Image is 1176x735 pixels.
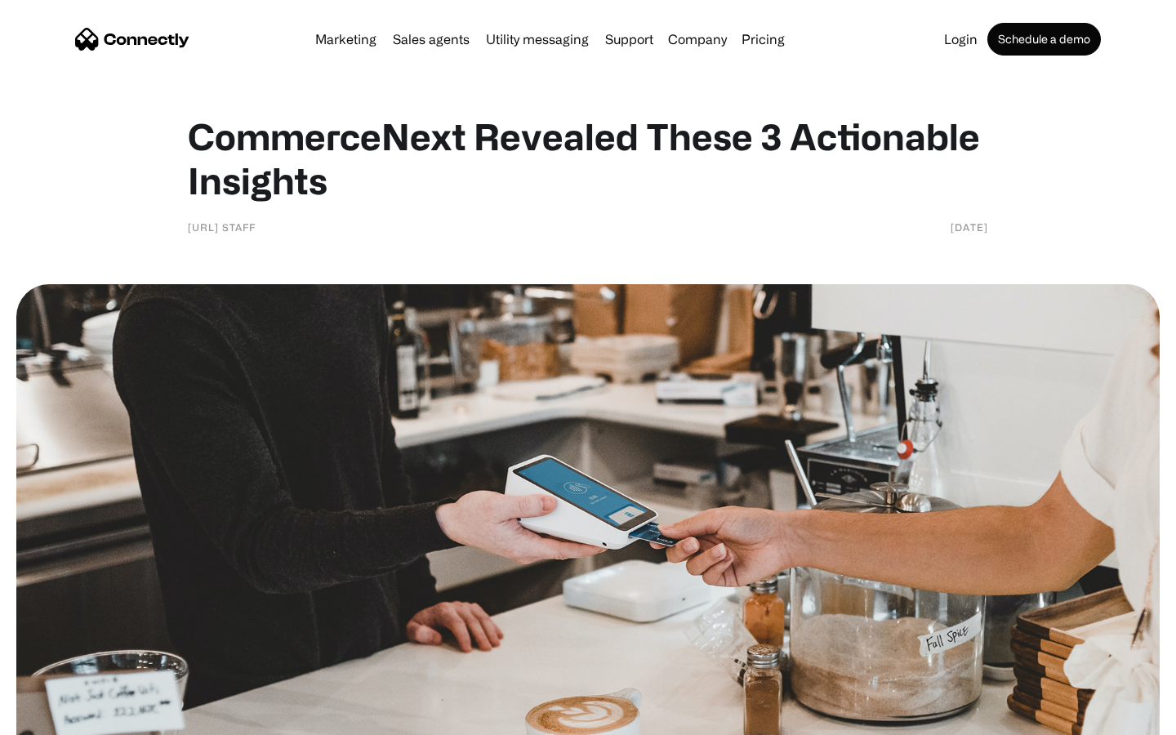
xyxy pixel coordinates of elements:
[668,28,727,51] div: Company
[987,23,1101,56] a: Schedule a demo
[16,706,98,729] aside: Language selected: English
[951,219,988,235] div: [DATE]
[735,33,791,46] a: Pricing
[599,33,660,46] a: Support
[188,219,256,235] div: [URL] Staff
[33,706,98,729] ul: Language list
[938,33,984,46] a: Login
[188,114,988,203] h1: CommerceNext Revealed These 3 Actionable Insights
[309,33,383,46] a: Marketing
[479,33,595,46] a: Utility messaging
[386,33,476,46] a: Sales agents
